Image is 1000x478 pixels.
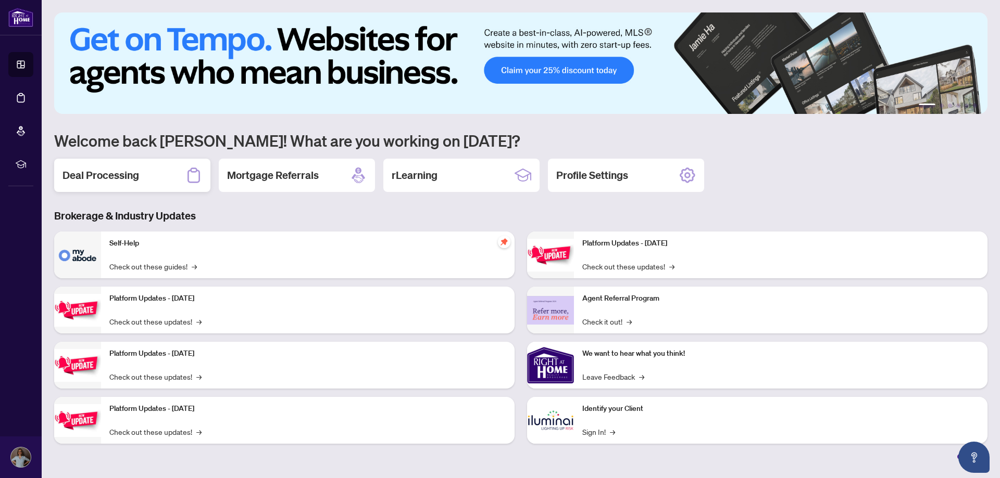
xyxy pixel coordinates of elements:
[527,239,574,272] img: Platform Updates - June 23, 2025
[639,371,644,382] span: →
[582,426,615,437] a: Sign In!→
[192,261,197,272] span: →
[582,293,979,304] p: Agent Referral Program
[392,168,438,183] h2: rLearning
[54,404,101,437] img: Platform Updates - July 8, 2025
[956,104,960,108] button: 4
[109,238,506,249] p: Self-Help
[669,261,674,272] span: →
[63,168,139,183] h2: Deal Processing
[109,316,202,327] a: Check out these updates!→
[940,104,944,108] button: 2
[582,403,979,415] p: Identify your Client
[109,426,202,437] a: Check out these updates!→
[582,316,632,327] a: Check it out!→
[54,349,101,382] img: Platform Updates - July 21, 2025
[527,296,574,325] img: Agent Referral Program
[965,104,969,108] button: 5
[919,104,935,108] button: 1
[196,316,202,327] span: →
[498,236,510,248] span: pushpin
[196,426,202,437] span: →
[582,371,644,382] a: Leave Feedback→
[527,342,574,389] img: We want to hear what you think!
[948,104,952,108] button: 3
[109,348,506,359] p: Platform Updates - [DATE]
[196,371,202,382] span: →
[627,316,632,327] span: →
[973,104,977,108] button: 6
[109,403,506,415] p: Platform Updates - [DATE]
[11,447,31,467] img: Profile Icon
[109,293,506,304] p: Platform Updates - [DATE]
[227,168,319,183] h2: Mortgage Referrals
[527,397,574,444] img: Identify your Client
[958,442,990,473] button: Open asap
[582,238,979,249] p: Platform Updates - [DATE]
[54,209,988,223] h3: Brokerage & Industry Updates
[582,348,979,359] p: We want to hear what you think!
[8,8,33,27] img: logo
[54,12,988,114] img: Slide 0
[556,168,628,183] h2: Profile Settings
[54,231,101,278] img: Self-Help
[109,261,197,272] a: Check out these guides!→
[109,371,202,382] a: Check out these updates!→
[610,426,615,437] span: →
[54,131,988,150] h1: Welcome back [PERSON_NAME]! What are you working on [DATE]?
[54,294,101,327] img: Platform Updates - September 16, 2025
[582,261,674,272] a: Check out these updates!→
